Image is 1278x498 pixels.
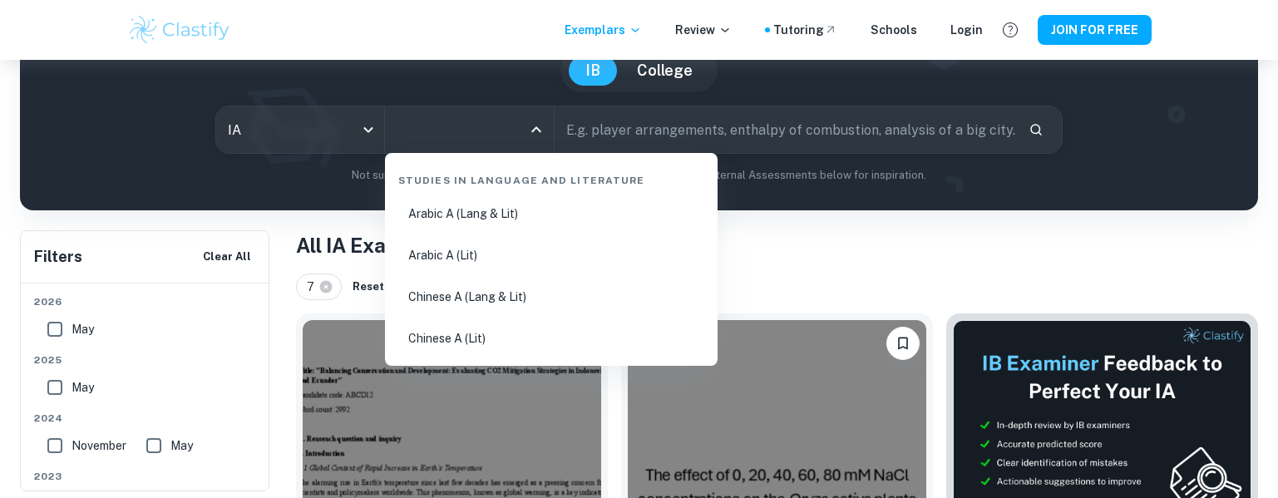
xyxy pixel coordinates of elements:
h1: All IA Examples [296,230,1258,260]
span: November [72,436,126,455]
img: Clastify logo [127,13,233,47]
a: Login [950,21,983,39]
span: May [72,378,94,397]
span: May [170,436,193,455]
div: IA [216,106,385,153]
h6: Filters [34,245,82,269]
li: Arabic A (Lit) [392,236,711,274]
button: Search [1022,116,1050,144]
button: Help and Feedback [996,16,1024,44]
span: May [72,320,94,338]
span: 2026 [34,294,257,309]
span: 2023 [34,469,257,484]
button: College [620,56,709,86]
p: Exemplars [565,21,642,39]
button: IB [569,56,617,86]
li: Chinese A (Lang & Lit) [392,278,711,316]
span: 7 [307,278,322,296]
input: E.g. player arrangements, enthalpy of combustion, analysis of a big city... [555,106,1016,153]
button: Reset All [348,274,407,299]
button: Please log in to bookmark exemplars [886,327,920,360]
button: Close [525,118,548,141]
button: JOIN FOR FREE [1038,15,1152,45]
a: Schools [871,21,917,39]
span: 2025 [34,353,257,367]
a: Tutoring [773,21,837,39]
button: Clear All [199,244,255,269]
div: 7 [296,274,342,300]
p: Review [675,21,732,39]
span: 2024 [34,411,257,426]
div: Studies in Language and Literature [392,160,711,195]
p: Not sure what to search for? You can always look through our example Internal Assessments below f... [33,167,1245,184]
li: Arabic A (Lang & Lit) [392,195,711,233]
li: Chinese A (Lit) [392,319,711,357]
